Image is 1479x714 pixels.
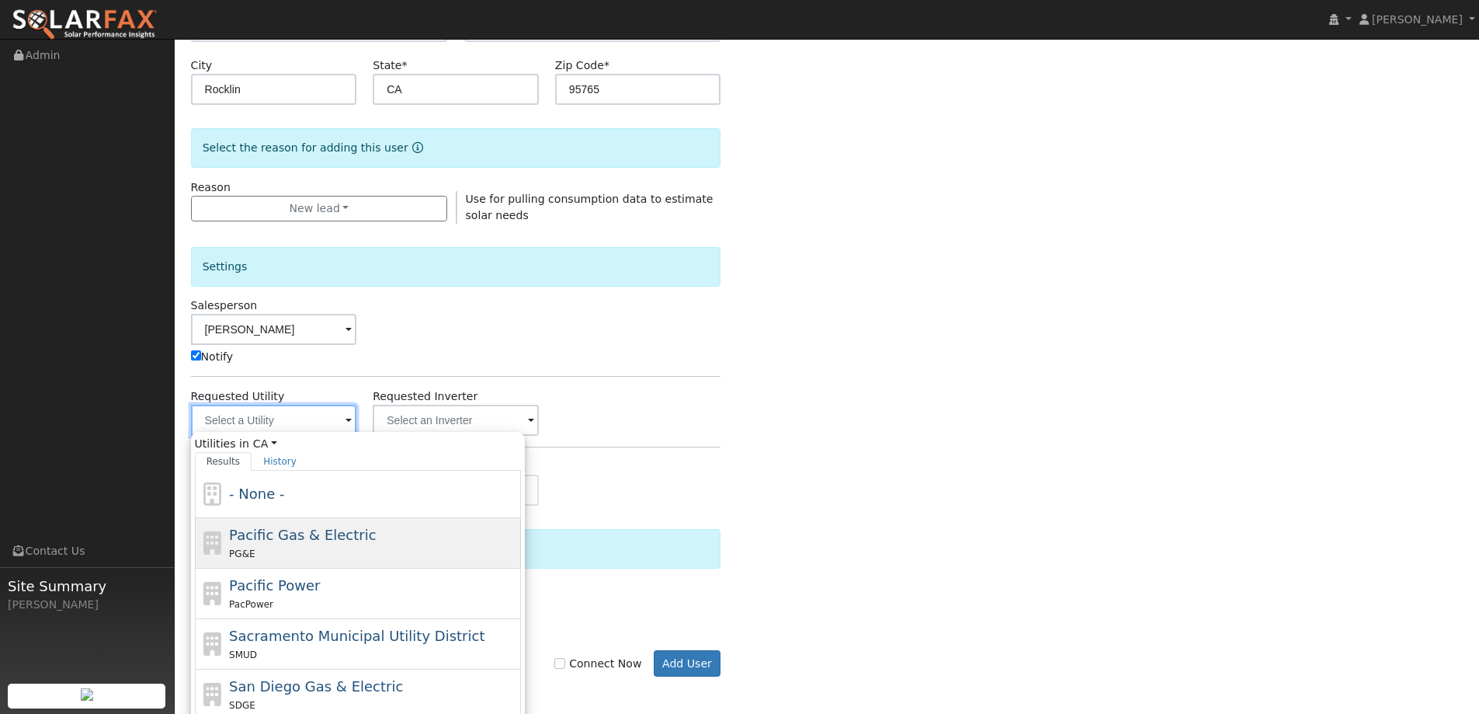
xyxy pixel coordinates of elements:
span: Pacific Power [229,577,320,594]
div: Select the reason for adding this user [191,128,721,168]
span: Required [604,59,609,71]
span: SMUD [229,650,257,660]
span: Sacramento Municipal Utility District [229,628,484,644]
label: City [191,57,213,74]
input: Select a User [191,314,357,345]
span: PacPower [229,599,273,610]
label: Salesperson [191,298,258,314]
span: Pacific Gas & Electric [229,527,376,543]
label: Zip Code [555,57,609,74]
input: Notify [191,350,201,360]
img: SolarFax [12,9,158,41]
input: Select an Inverter [373,405,539,436]
span: San Diego Gas & Electric [229,678,403,695]
img: retrieve [81,688,93,701]
span: SDGE [229,700,255,711]
label: Reason [191,179,231,196]
div: Settings [191,247,721,287]
span: Required [401,59,407,71]
input: Connect Now [554,658,565,669]
label: State [373,57,407,74]
span: Use for pulling consumption data to estimate solar needs [466,193,713,221]
div: [PERSON_NAME] [8,597,166,613]
label: Notify [191,349,234,365]
a: History [252,452,308,471]
a: CA [253,436,277,452]
label: Requested Utility [191,388,285,405]
input: Select a Utility [191,405,357,436]
span: Site Summary [8,576,166,597]
span: - None - [229,486,284,502]
a: Reason for new user [408,141,423,154]
a: Results [195,452,252,471]
button: New lead [191,196,448,222]
label: Connect Now [554,656,641,672]
span: PG&E [229,549,255,559]
span: [PERSON_NAME] [1372,13,1463,26]
span: Utilities in [195,436,521,452]
label: Requested Inverter [373,388,477,405]
button: Add User [654,650,721,677]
